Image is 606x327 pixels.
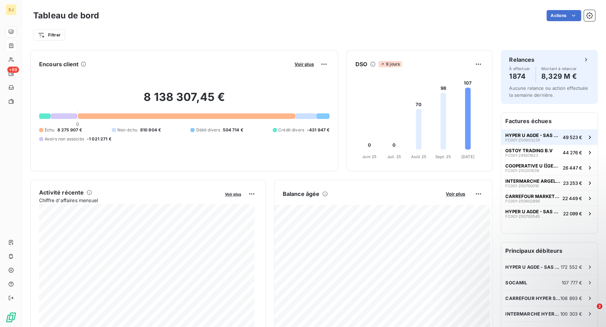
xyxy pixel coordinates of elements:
span: 22 099 € [563,211,582,216]
h6: DSO [355,60,367,68]
h6: Balance âgée [283,190,320,198]
h3: Tableau de bord [33,9,99,22]
span: -431 947 € [307,127,330,133]
button: Actions [546,10,581,21]
span: 23 253 € [563,180,582,186]
span: Débit divers [196,127,220,133]
tspan: Sept. 25 [435,154,451,159]
span: Aucune relance ou action effectuée la semaine dernière. [509,85,588,98]
tspan: [DATE] [461,154,474,159]
span: Voir plus [446,191,465,197]
span: +99 [7,67,19,73]
span: CARREFOUR MARKET VILL. LES BEZIERS [505,193,560,199]
span: 2 [597,303,602,309]
h6: Principaux débiteurs [501,242,597,259]
button: Voir plus [223,191,243,197]
span: 504 714 € [223,127,243,133]
span: INTERMARCHE ARGELES S/MER ARGEPER [505,178,560,184]
span: -1 021 271 € [87,136,111,142]
span: FC001-250700545 [505,214,540,218]
span: 9 jours [378,61,402,67]
span: COOPERATIVE U ([GEOGRAPHIC_DATA]) [505,163,560,169]
button: HYPER U AGDE - SAS SOCAPDISFC001-25070054522 099 € [501,206,597,221]
tspan: Août 25 [411,154,426,159]
span: FC001-250700010 [505,184,539,188]
span: À effectuer [509,67,530,71]
span: FC001-241001623 [505,153,538,157]
button: INTERMARCHE ARGELES S/MER ARGEPERFC001-25070001023 253 € [501,175,597,190]
h6: Encours client [39,60,79,68]
span: HYPER U AGDE - SAS SOCAPDIS [505,209,560,214]
h6: Activité récente [39,188,84,197]
span: Voir plus [294,61,314,67]
h6: Factures échues [501,113,597,129]
span: OSTOY TRADING B.V [505,148,553,153]
span: 26 447 € [563,165,582,171]
span: Non-échu [117,127,137,133]
span: Montant à relancer [541,67,577,71]
button: Voir plus [444,191,467,197]
span: FC001-250201039 [505,169,539,173]
span: FC001-250603235 [505,138,540,142]
span: 8 275 907 € [57,127,82,133]
iframe: Intercom notifications message [468,260,606,308]
tspan: Juil. 25 [387,154,401,159]
h2: 8 138 307,45 € [39,90,329,111]
span: Échu [45,127,55,133]
tspan: Juin 25 [362,154,377,159]
span: 44 276 € [563,150,582,155]
button: CARREFOUR MARKET VILL. LES BEZIERSFC001-25060289522 449 € [501,190,597,206]
button: COOPERATIVE U ([GEOGRAPHIC_DATA])FC001-25020103926 447 € [501,160,597,175]
h6: Relances [509,55,534,64]
button: Voir plus [292,61,316,67]
h4: 8,329 M € [541,71,577,82]
button: Filtrer [33,29,65,41]
span: Avoirs non associés [45,136,84,142]
span: 810 904 € [140,127,161,133]
span: INTERMARCHE HYERES-CENTR' AZUR [505,311,560,317]
span: FC001-250602895 [505,199,540,203]
span: 0 [76,121,79,127]
span: 22 449 € [562,196,582,201]
span: Crédit divers [278,127,304,133]
span: HYPER U AGDE - SAS SOCAPDIS [505,132,560,138]
h4: 1874 [509,71,530,82]
button: HYPER U AGDE - SAS SOCAPDISFC001-25060323549 523 € [501,129,597,145]
span: Voir plus [225,192,241,197]
img: Logo LeanPay [6,312,17,323]
span: 49 523 € [563,135,582,140]
button: OSTOY TRADING B.VFC001-24100162344 276 € [501,145,597,160]
div: EJ [6,4,17,15]
iframe: Intercom live chat [582,303,599,320]
span: Chiffre d'affaires mensuel [39,197,220,204]
span: 100 303 € [560,311,582,317]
